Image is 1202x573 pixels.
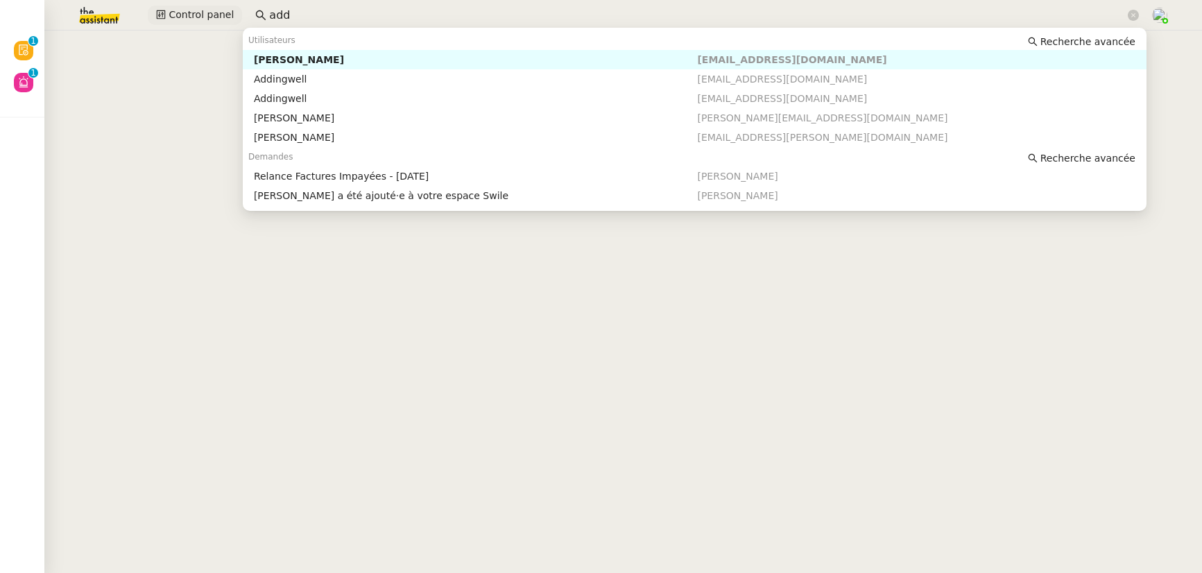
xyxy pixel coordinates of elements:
img: users%2FNTfmycKsCFdqp6LX6USf2FmuPJo2%2Favatar%2Fprofile-pic%20(1).png [1152,8,1167,23]
div: [PERSON_NAME] [254,131,698,144]
div: [PERSON_NAME] a été ajouté·e à votre espace Swile [254,189,698,202]
nz-badge-sup: 1 [28,68,38,78]
span: [EMAIL_ADDRESS][DOMAIN_NAME] [697,93,867,104]
input: Rechercher [269,6,1125,25]
p: 1 [31,68,36,80]
span: [EMAIL_ADDRESS][PERSON_NAME][DOMAIN_NAME] [697,132,947,143]
div: [PERSON_NAME] [254,112,698,124]
div: Relance Factures Impayées - [DATE] [254,170,698,182]
button: Control panel [148,6,242,25]
span: Recherche avancée [1040,35,1135,49]
span: [EMAIL_ADDRESS][DOMAIN_NAME] [697,74,867,85]
span: Utilisateurs [248,35,295,45]
div: Addingwell [254,73,698,85]
span: [PERSON_NAME] [697,190,778,201]
span: Demandes [248,152,293,162]
nz-badge-sup: 1 [28,36,38,46]
span: Recherche avancée [1040,151,1135,165]
div: Addingwell [254,92,698,105]
span: [PERSON_NAME][EMAIL_ADDRESS][DOMAIN_NAME] [697,112,947,123]
span: [EMAIL_ADDRESS][DOMAIN_NAME] [697,54,886,65]
span: Control panel [169,7,234,23]
span: [PERSON_NAME] [697,171,778,182]
div: [PERSON_NAME] [254,53,698,66]
p: 1 [31,36,36,49]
